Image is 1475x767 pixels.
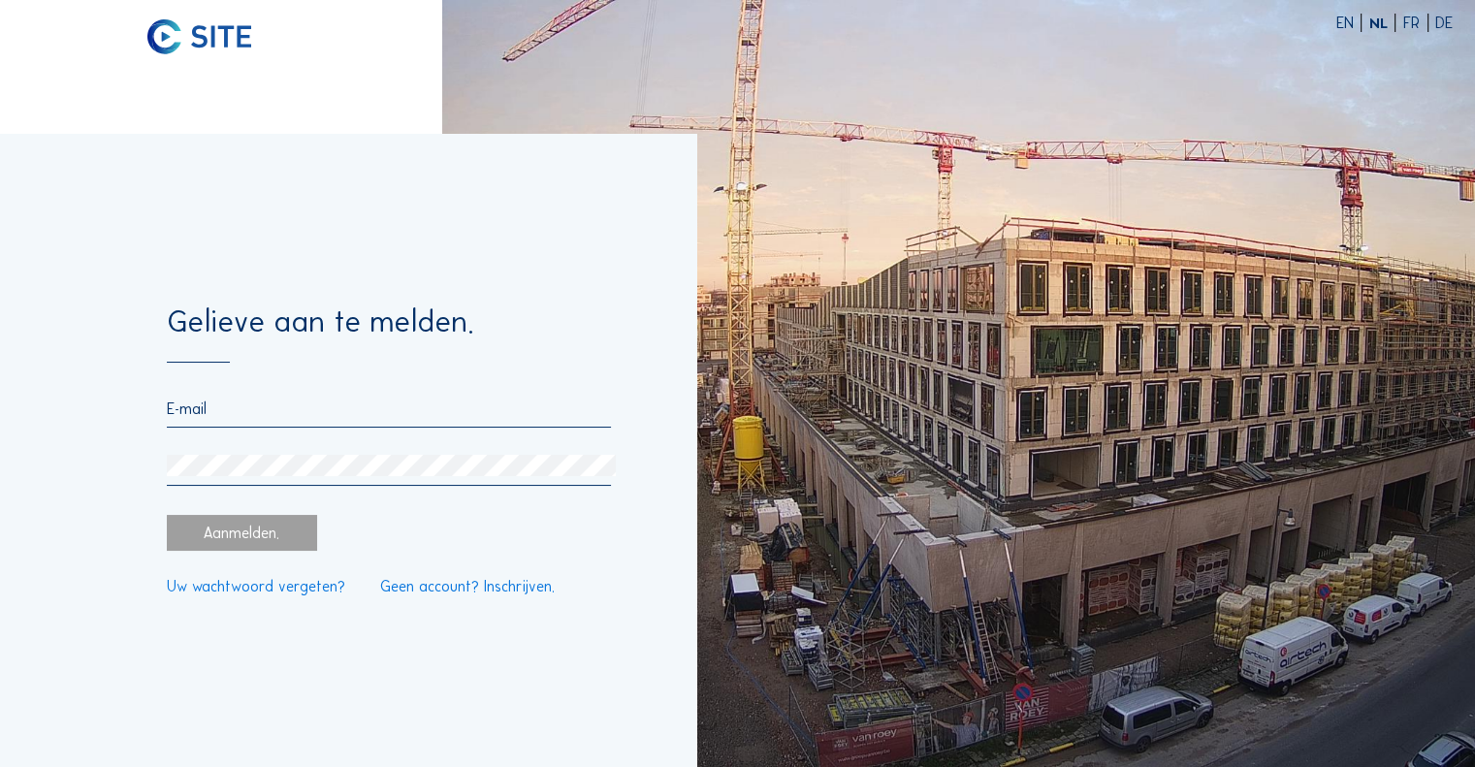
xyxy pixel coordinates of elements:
div: FR [1403,16,1428,30]
div: NL [1369,16,1396,30]
div: EN [1336,16,1363,30]
a: Uw wachtwoord vergeten? [167,579,345,593]
a: Geen account? Inschrijven. [380,579,555,593]
div: DE [1435,16,1453,30]
input: E-mail [167,399,612,418]
img: C-SITE logo [147,19,250,54]
div: Aanmelden. [167,515,317,551]
div: Gelieve aan te melden. [167,307,612,362]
